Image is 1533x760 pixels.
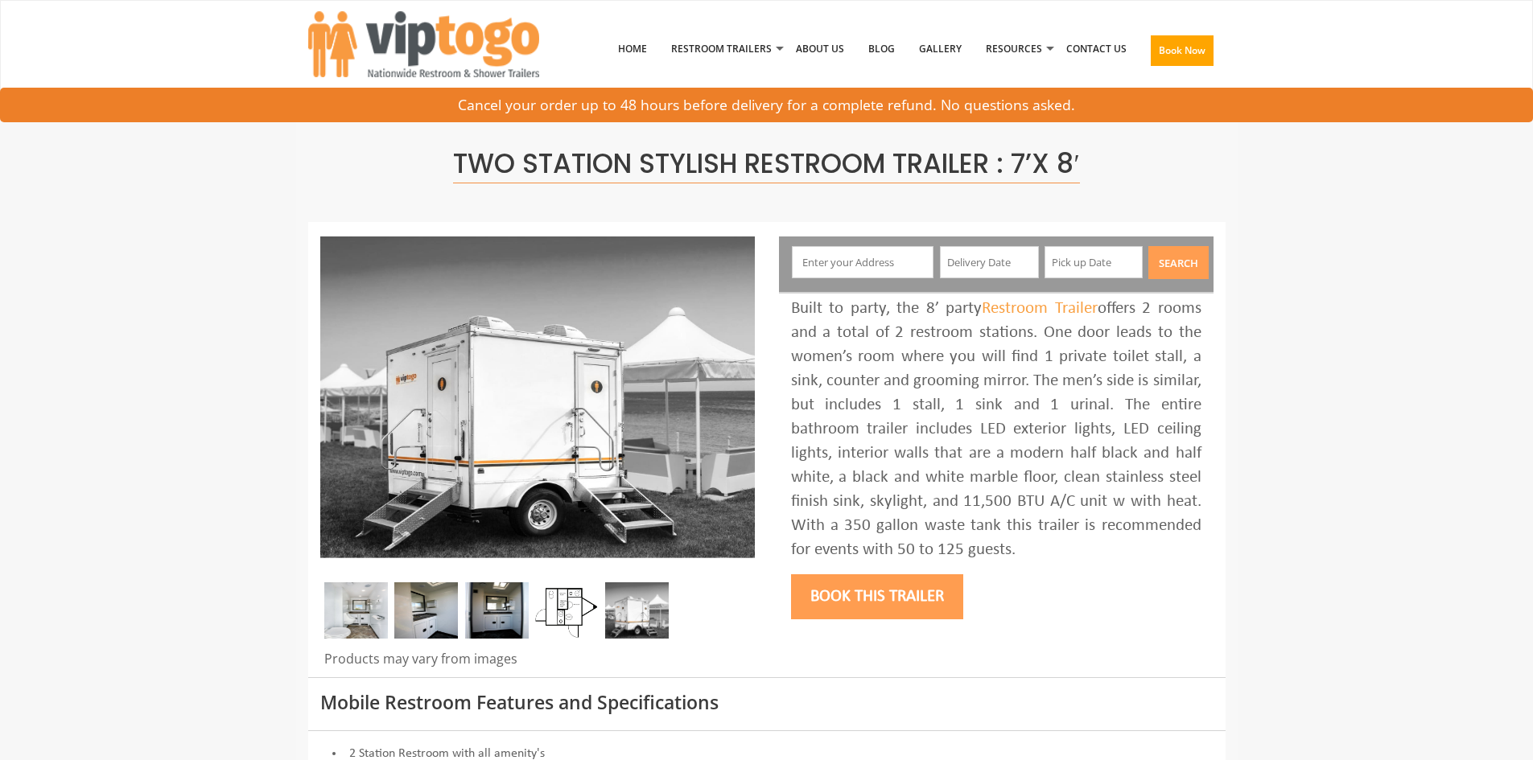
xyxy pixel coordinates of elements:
[1151,35,1214,66] button: Book Now
[792,246,933,278] input: Enter your Address
[907,7,974,91] a: Gallery
[1148,246,1209,279] button: Search
[324,582,388,639] img: Inside of complete restroom with a stall, a urinal, tissue holders, cabinets and mirror
[1139,7,1226,101] a: Book Now
[1045,246,1144,278] input: Pick up Date
[320,236,755,558] img: A mini restroom trailer with two separate stations and separate doors for males and females
[535,582,599,639] img: Floor Plan of 2 station Mini restroom with sink and toilet
[605,582,669,639] img: A mini restroom trailer with two separate stations and separate doors for males and females
[856,7,907,91] a: Blog
[394,582,458,639] img: DSC_0016_email
[784,7,856,91] a: About Us
[320,692,1214,713] h3: Mobile Restroom Features and Specifications
[974,7,1054,91] a: Resources
[308,11,539,77] img: VIPTOGO
[791,574,963,619] button: Book this trailer
[982,300,1098,317] a: Restroom Trailer
[465,582,529,639] img: DSC_0004_email
[1054,7,1139,91] a: Contact Us
[606,7,659,91] a: Home
[791,297,1201,562] div: Built to party, the 8’ party offers 2 rooms and a total of 2 restroom stations. One door leads to...
[659,7,784,91] a: Restroom Trailers
[320,650,755,677] div: Products may vary from images
[940,246,1039,278] input: Delivery Date
[453,145,1079,183] span: Two Station Stylish Restroom Trailer : 7’x 8′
